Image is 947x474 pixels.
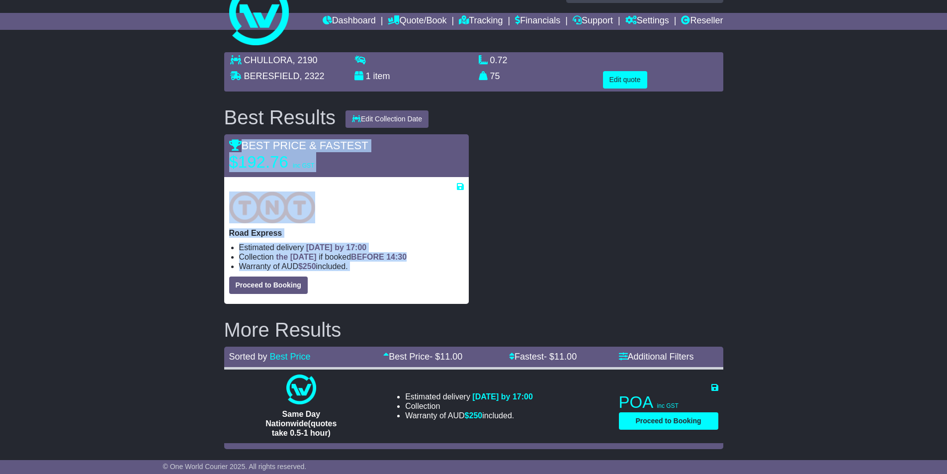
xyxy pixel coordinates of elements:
span: 75 [490,71,500,81]
span: , 2190 [293,55,318,65]
div: Best Results [219,106,341,128]
span: 14:30 [386,253,407,261]
li: Warranty of AUD included. [405,411,533,420]
span: inc GST [657,402,679,409]
span: 250 [469,411,483,420]
a: Best Price- $11.00 [383,352,462,362]
span: inc GST [293,162,314,169]
a: Financials [515,13,560,30]
p: Road Express [229,228,464,238]
span: BERESFIELD [244,71,300,81]
li: Collection [405,401,533,411]
span: 1 [366,71,371,81]
span: - $ [544,352,577,362]
span: BEST PRICE & FASTEST [229,139,368,152]
a: Support [573,13,613,30]
span: $ [465,411,483,420]
span: Same Day Nationwide(quotes take 0.5-1 hour) [265,410,337,437]
p: POA [619,392,718,412]
a: Fastest- $11.00 [509,352,577,362]
p: $192.76 [229,152,353,172]
a: Tracking [459,13,503,30]
li: Warranty of AUD included. [239,262,464,271]
li: Estimated delivery [239,243,464,252]
span: [DATE] by 17:00 [472,392,533,401]
img: One World Courier: Same Day Nationwide(quotes take 0.5-1 hour) [286,375,316,404]
img: TNT Domestic: Road Express [229,191,316,223]
span: item [373,71,390,81]
span: Sorted by [229,352,267,362]
span: 0.72 [490,55,508,65]
button: Proceed to Booking [229,277,308,294]
a: Settings [625,13,669,30]
h2: More Results [224,319,723,341]
button: Edit quote [603,71,647,89]
span: 250 [303,262,316,271]
a: Additional Filters [619,352,694,362]
span: the [DATE] [276,253,316,261]
span: , 2322 [300,71,325,81]
span: $ [298,262,316,271]
span: if booked [276,253,407,261]
button: Proceed to Booking [619,412,718,430]
span: 11.00 [440,352,462,362]
li: Estimated delivery [405,392,533,401]
a: Quote/Book [388,13,446,30]
li: Collection [239,252,464,262]
span: - $ [430,352,462,362]
span: CHULLORA [244,55,293,65]
a: Best Price [270,352,311,362]
span: [DATE] by 17:00 [306,243,367,252]
span: BEFORE [351,253,384,261]
a: Dashboard [323,13,376,30]
span: 11.00 [554,352,577,362]
a: Reseller [681,13,723,30]
span: © One World Courier 2025. All rights reserved. [163,463,307,471]
button: Edit Collection Date [345,110,429,128]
